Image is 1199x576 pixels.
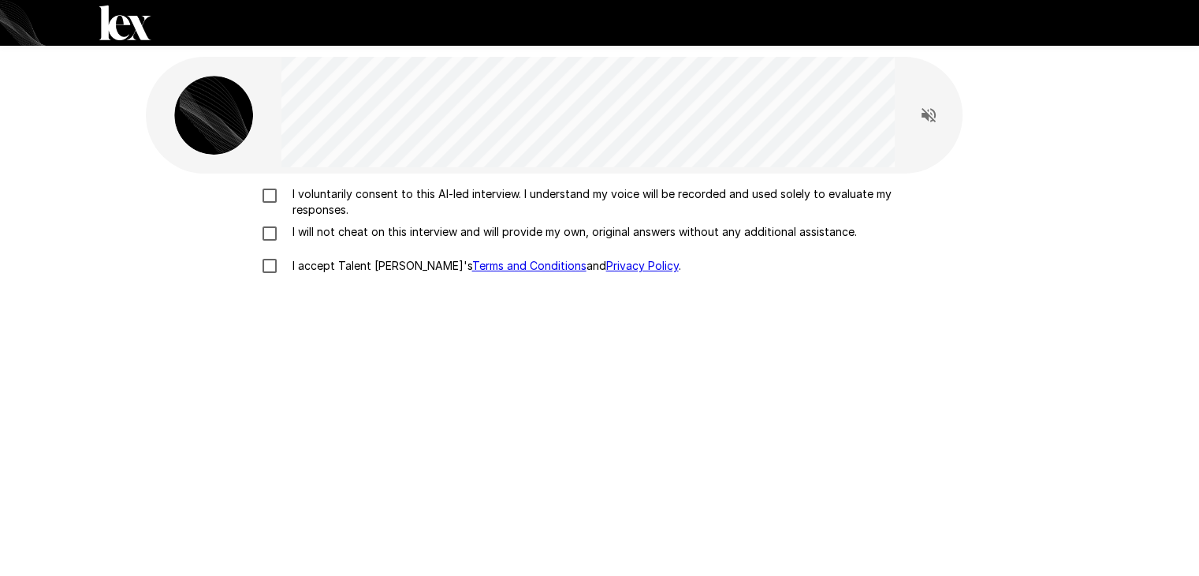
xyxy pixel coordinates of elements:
p: I will not cheat on this interview and will provide my own, original answers without any addition... [286,224,857,240]
a: Terms and Conditions [472,259,586,272]
button: Read questions aloud [913,99,944,131]
img: lex_avatar2.png [174,76,253,155]
p: I voluntarily consent to this AI-led interview. I understand my voice will be recorded and used s... [286,186,947,218]
a: Privacy Policy [606,259,679,272]
p: I accept Talent [PERSON_NAME]'s and . [286,258,681,274]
